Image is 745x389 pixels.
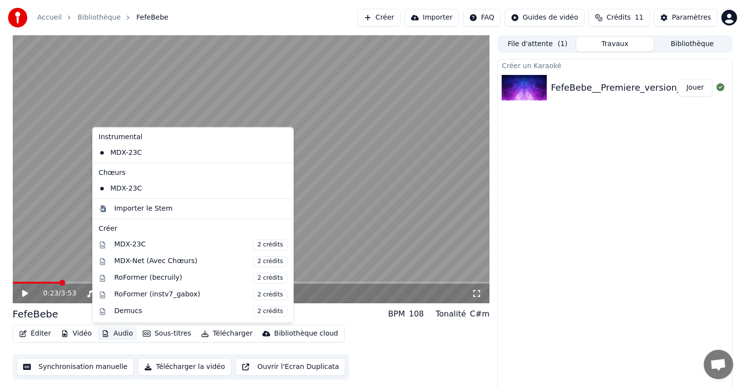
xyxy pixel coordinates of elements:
div: BPM [388,308,405,320]
span: 0:23 [43,289,58,298]
span: 2 crédits [253,256,287,267]
div: Instrumental [95,129,291,145]
button: Importer [405,9,459,26]
button: Éditer [15,327,55,340]
div: Tonalité [436,308,466,320]
span: 2 crédits [253,290,287,300]
span: ( 1 ) [558,39,567,49]
div: / [43,289,67,298]
button: Bibliothèque [654,37,731,51]
div: Paramètres [672,13,711,23]
span: FefeBebe [136,13,168,23]
button: FAQ [463,9,501,26]
button: Audio [98,327,137,340]
a: Bibliothèque [77,13,121,23]
button: Guides de vidéo [505,9,585,26]
button: Vidéo [57,327,96,340]
div: Bibliothèque cloud [274,329,338,339]
div: FefeBebe [13,307,58,321]
span: 2 crédits [253,273,287,284]
div: Créer un Karaoké [498,59,732,71]
button: Synchronisation manuelle [17,358,134,376]
div: MDX-23C [95,145,277,161]
button: Sous-titres [139,327,195,340]
div: FefeBebe__Premiere_version_complete [551,81,722,95]
div: MDX-Net (Avec Chœurs) [114,256,287,267]
div: Chœurs [95,165,291,181]
div: C#m [470,308,489,320]
img: youka [8,8,27,27]
span: 2 crédits [253,240,287,250]
div: Demucs [114,306,287,317]
span: 2 crédits [253,306,287,317]
div: Créer [99,224,287,234]
button: Jouer [678,79,713,97]
button: Télécharger la vidéo [138,358,231,376]
div: 108 [409,308,424,320]
span: 3:53 [61,289,76,298]
button: Télécharger [197,327,257,340]
div: Importer le Stem [114,204,173,214]
a: Ouvrir le chat [704,350,733,379]
div: MDX-23C [114,240,287,250]
button: Travaux [576,37,654,51]
button: Paramètres [654,9,718,26]
span: 11 [635,13,643,23]
span: Crédits [607,13,631,23]
a: Accueil [37,13,62,23]
button: Ouvrir l'Ecran Duplicata [235,358,346,376]
button: Créer [358,9,401,26]
div: RoFormer (becruily) [114,273,287,284]
nav: breadcrumb [37,13,168,23]
button: File d'attente [499,37,576,51]
div: MDX-23C [95,181,277,196]
button: Crédits11 [589,9,650,26]
div: RoFormer (instv7_gabox) [114,290,287,300]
